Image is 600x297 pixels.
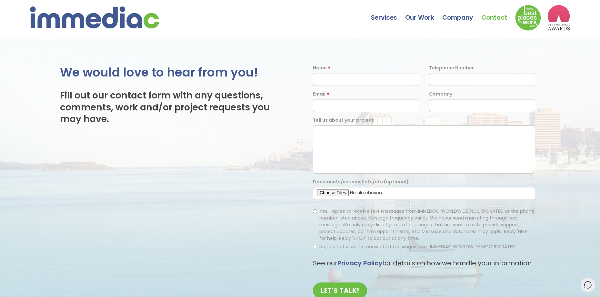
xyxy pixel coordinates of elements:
span: No, I do not want to receive text messages from IMMEDIAC WORLDWIDE INCORPORATED. [319,243,516,250]
a: Our Work [405,2,442,24]
label: Tell us about your project [313,117,374,124]
span: Yes, I agree to receive text messages from IMMEDIAC WORLDWIDE INCORPORATED at the phone number li... [319,208,535,241]
a: Privacy Policy [337,259,382,268]
h2: We would love to hear from you! [60,65,287,80]
a: Services [371,2,405,24]
a: Company [442,2,481,24]
label: Documents/screenshots/etc (optional) [313,179,409,185]
label: Telephone Number [429,65,474,71]
a: Contact [481,2,515,24]
img: Down [515,5,541,31]
p: See our for details on how we handle your information. [313,258,535,268]
label: Email [313,91,325,97]
label: Name [313,65,327,71]
input: No, I do not want to receive text messages from IMMEDIAC WORLDWIDE INCORPORATED. [313,245,317,249]
h3: Fill out our contact form with any questions, comments, work and/or project requests you may have. [60,90,287,125]
label: Company [429,91,452,97]
img: immediac [30,6,159,28]
input: Yes, I agree to receive text messages from IMMEDIAC WORLDWIDE INCORPORATED at the phone number li... [313,209,317,213]
img: logo2_wea_nobg.webp [547,5,570,31]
